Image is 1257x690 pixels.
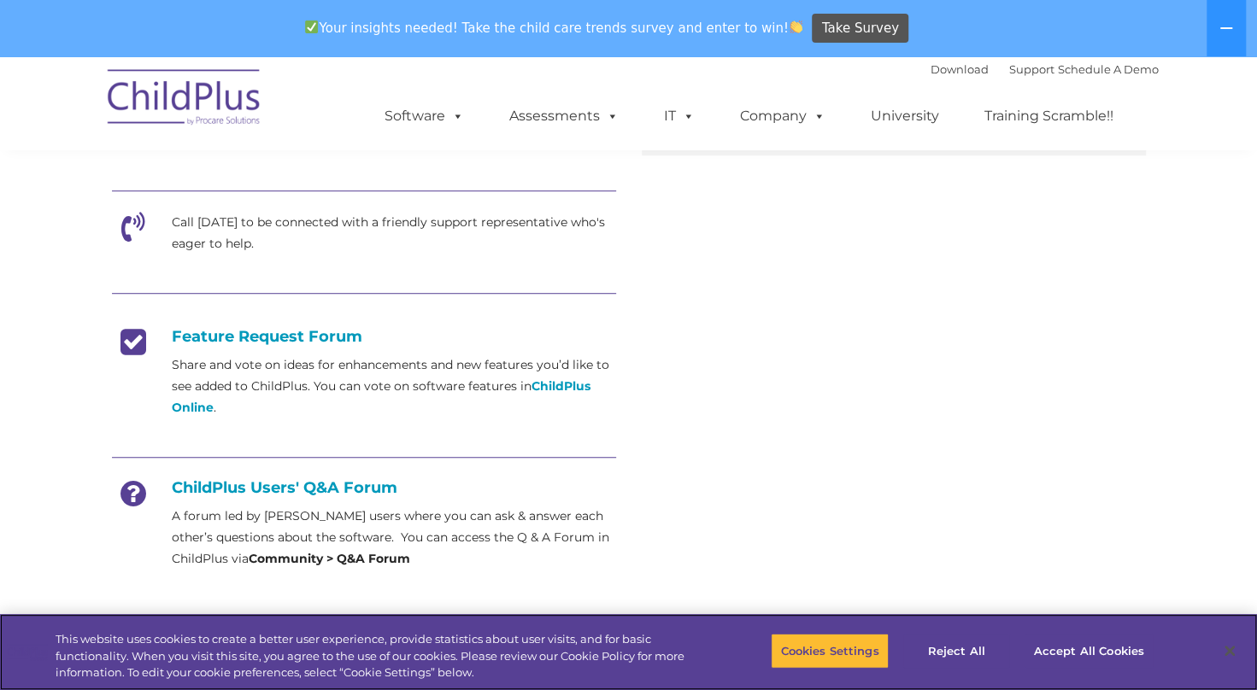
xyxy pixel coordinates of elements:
a: Support [1009,62,1054,76]
strong: Community > Q&A Forum [249,551,410,566]
h4: ChildPlus Users' Q&A Forum [112,478,616,497]
a: Company [723,99,843,133]
span: Take Survey [822,14,899,44]
img: 👏 [790,20,802,33]
a: University [854,99,956,133]
a: IT [647,99,712,133]
a: Schedule A Demo [1058,62,1159,76]
a: Assessments [492,99,636,133]
p: Share and vote on ideas for enhancements and new features you’d like to see added to ChildPlus. Y... [172,354,616,418]
button: Reject All [903,633,1010,669]
span: Your insights needed! Take the child care trends survey and enter to win! [298,11,810,44]
button: Close [1211,632,1248,670]
button: Accept All Cookies [1025,633,1154,669]
a: Software [367,99,481,133]
img: ✅ [305,20,318,33]
p: Call [DATE] to be connected with a friendly support representative who's eager to help. [172,212,616,254]
h4: Feature Request Forum [112,327,616,346]
a: Training Scramble!! [967,99,1131,133]
button: Cookies Settings [771,633,888,669]
a: Download [931,62,989,76]
img: ChildPlus by Procare Solutions [99,57,270,143]
a: ChildPlus Online [172,378,590,415]
a: Take Survey [812,14,908,44]
p: A forum led by [PERSON_NAME] users where you can ask & answer each other’s questions about the so... [172,506,616,570]
font: | [931,62,1159,76]
div: This website uses cookies to create a better user experience, provide statistics about user visit... [56,631,691,681]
